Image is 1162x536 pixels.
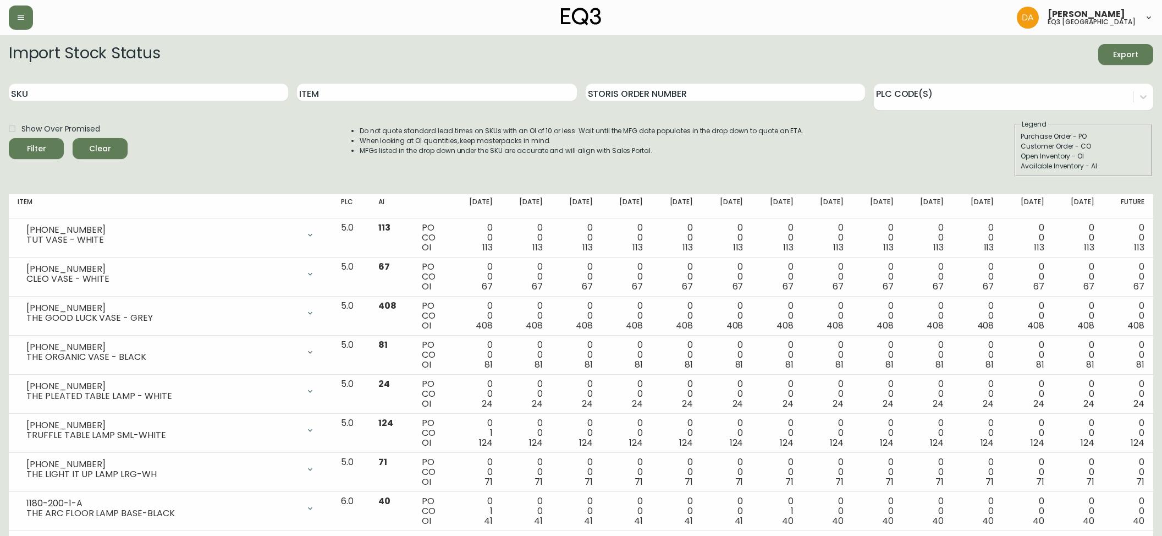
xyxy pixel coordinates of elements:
div: 0 0 [961,457,994,487]
div: 0 0 [1062,223,1094,253]
th: [DATE] [502,194,552,218]
span: 113 [984,241,994,254]
span: 408 [827,319,844,332]
div: 0 0 [510,418,543,448]
td: 5.0 [332,297,370,336]
th: [DATE] [952,194,1003,218]
div: 0 0 [660,379,693,409]
div: 0 0 [711,340,743,370]
td: 5.0 [332,336,370,375]
div: 0 0 [761,418,793,448]
div: 0 0 [861,418,894,448]
div: 0 0 [861,496,894,526]
div: 0 0 [460,340,492,370]
span: 71 [378,456,387,468]
div: 0 0 [911,340,944,370]
div: 0 0 [1112,223,1144,253]
div: 0 0 [560,262,593,292]
span: 67 [733,280,744,293]
span: 81 [585,358,593,371]
span: 24 [582,397,593,410]
div: 0 0 [1062,301,1094,331]
span: 67 [582,280,593,293]
div: 0 0 [610,379,643,409]
td: 5.0 [332,375,370,414]
span: 124 [679,436,693,449]
div: 0 1 [460,418,492,448]
span: OI [422,241,431,254]
div: 0 0 [460,457,492,487]
div: 0 0 [811,223,844,253]
span: OI [422,397,431,410]
div: CLEO VASE - WHITE [26,274,299,284]
span: 113 [682,241,693,254]
div: 0 0 [1112,262,1144,292]
th: [DATE] [802,194,852,218]
div: 0 0 [811,379,844,409]
span: 71 [1036,475,1044,488]
div: 0 0 [811,301,844,331]
div: 0 0 [460,262,492,292]
span: [PERSON_NAME] [1048,10,1125,19]
td: 5.0 [332,258,370,297]
div: 0 0 [811,457,844,487]
li: MFGs listed in the drop down under the SKU are accurate and will align with Sales Portal. [360,146,804,156]
span: 71 [1086,475,1094,488]
div: 0 0 [961,496,994,526]
div: 0 0 [510,379,543,409]
span: 124 [981,436,994,449]
div: PO CO [422,457,442,487]
span: 408 [576,319,593,332]
span: Export [1107,48,1144,62]
div: 1180-200-1-A [26,499,299,508]
div: 0 1 [761,496,793,526]
span: 113 [833,241,844,254]
div: 0 0 [1062,418,1094,448]
div: 0 0 [711,379,743,409]
div: PO CO [422,496,442,526]
span: 71 [885,475,894,488]
th: [DATE] [451,194,501,218]
div: 0 0 [560,223,593,253]
span: 81 [378,338,388,351]
div: 0 0 [811,496,844,526]
div: 0 0 [460,223,492,253]
div: Open Inventory - OI [1021,151,1146,161]
button: Export [1098,44,1153,65]
div: THE GOOD LUCK VASE - GREY [26,313,299,323]
div: [PHONE_NUMBER] [26,264,299,274]
span: 71 [585,475,593,488]
span: OI [422,319,431,332]
div: PO CO [422,379,442,409]
div: [PHONE_NUMBER]THE LIGHT IT UP LAMP LRG-WH [18,457,323,482]
div: 0 0 [761,457,793,487]
div: 0 0 [1062,340,1094,370]
span: 71 [685,475,693,488]
div: 0 0 [961,340,994,370]
div: 0 0 [610,418,643,448]
span: 67 [1083,280,1094,293]
span: 81 [685,358,693,371]
span: 124 [629,436,643,449]
span: 24 [883,397,894,410]
li: When looking at OI quantities, keep masterpacks in mind. [360,136,804,146]
th: [DATE] [752,194,802,218]
span: 124 [378,417,393,429]
span: 124 [1081,436,1094,449]
span: 408 [726,319,744,332]
span: 24 [733,397,744,410]
div: 0 0 [560,457,593,487]
div: 0 0 [1011,379,1044,409]
span: 81 [1136,358,1144,371]
span: OI [422,280,431,293]
span: 113 [783,241,794,254]
span: 67 [532,280,543,293]
div: 0 0 [510,262,543,292]
div: 0 0 [1112,418,1144,448]
div: [PHONE_NUMBER] [26,460,299,469]
span: 113 [582,241,593,254]
span: 67 [1133,280,1144,293]
div: [PHONE_NUMBER]TRUFFLE TABLE LAMP SML-WHITE [18,418,323,442]
div: 0 0 [961,418,994,448]
div: 0 0 [711,457,743,487]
